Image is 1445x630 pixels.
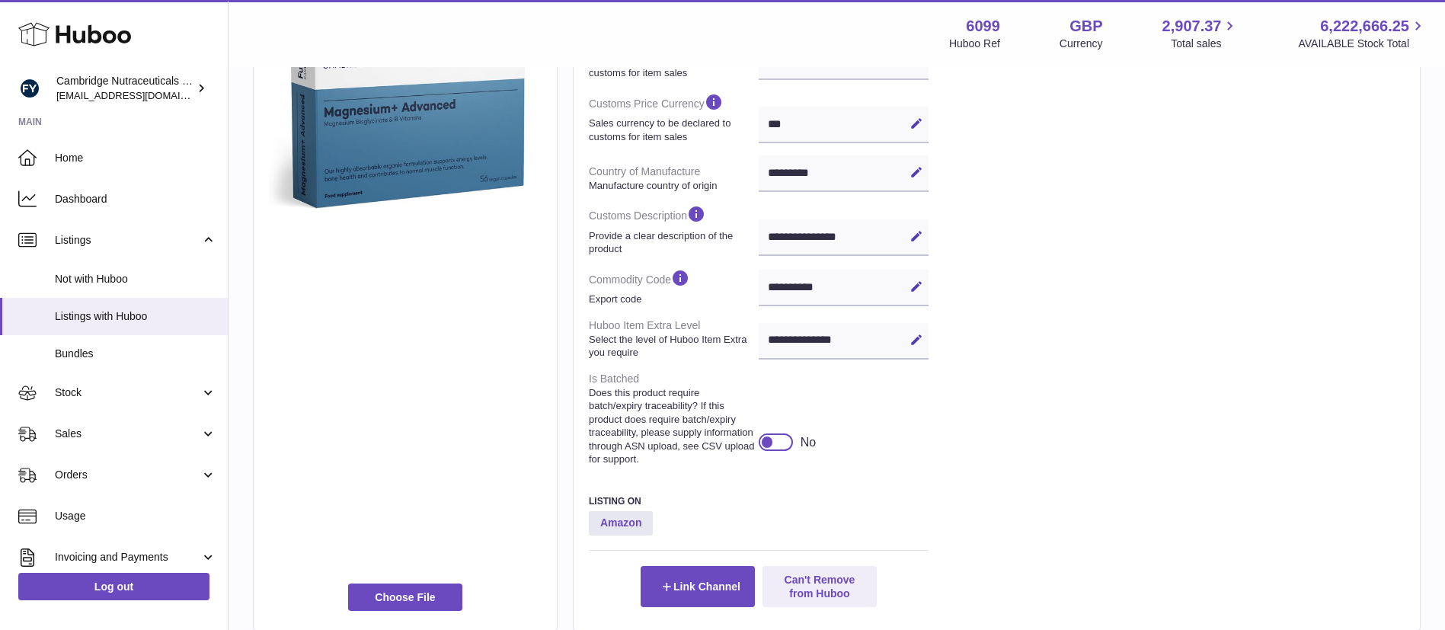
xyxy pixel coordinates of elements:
[589,179,755,193] strong: Manufacture country of origin
[949,37,1000,51] div: Huboo Ref
[589,386,755,466] strong: Does this product require batch/expiry traceability? If this product does require batch/expiry tr...
[589,511,653,536] strong: Amazon
[641,566,755,607] button: Link Channel
[1298,37,1427,51] span: AVAILABLE Stock Total
[55,427,200,441] span: Sales
[589,366,759,472] dt: Is Batched
[1171,37,1239,51] span: Total sales
[55,192,216,206] span: Dashboard
[589,117,755,143] strong: Sales currency to be declared to customs for item sales
[589,262,759,312] dt: Commodity Code
[55,550,200,564] span: Invoicing and Payments
[55,347,216,361] span: Bundles
[589,495,929,507] h3: Listing On
[55,509,216,523] span: Usage
[589,198,759,261] dt: Customs Description
[55,309,216,324] span: Listings with Huboo
[589,86,759,149] dt: Customs Price Currency
[55,468,200,482] span: Orders
[1320,16,1409,37] span: 6,222,666.25
[1298,16,1427,51] a: 6,222,666.25 AVAILABLE Stock Total
[1069,16,1102,37] strong: GBP
[966,16,1000,37] strong: 6099
[348,584,462,611] span: Choose File
[589,333,755,360] strong: Select the level of Huboo Item Extra you require
[589,229,755,256] strong: Provide a clear description of the product
[762,566,877,607] button: Can't Remove from Huboo
[1060,37,1103,51] div: Currency
[55,233,200,248] span: Listings
[1162,16,1222,37] span: 2,907.37
[801,434,816,451] div: No
[56,89,224,101] span: [EMAIL_ADDRESS][DOMAIN_NAME]
[18,77,41,100] img: internalAdmin-6099@internal.huboo.com
[55,272,216,286] span: Not with Huboo
[589,293,755,306] strong: Export code
[56,74,193,103] div: Cambridge Nutraceuticals Ltd
[55,385,200,400] span: Stock
[589,158,759,198] dt: Country of Manufacture
[55,151,216,165] span: Home
[18,573,209,600] a: Log out
[1162,16,1239,51] a: 2,907.37 Total sales
[589,312,759,366] dt: Huboo Item Extra Level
